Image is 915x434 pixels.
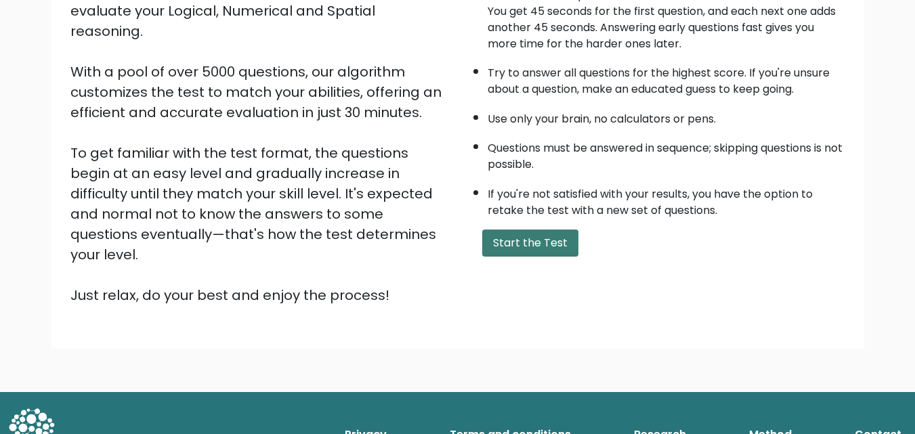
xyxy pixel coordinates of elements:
button: Start the Test [482,230,578,257]
li: Questions must be answered in sequence; skipping questions is not possible. [488,133,845,173]
li: If you're not satisfied with your results, you have the option to retake the test with a new set ... [488,179,845,219]
li: Try to answer all questions for the highest score. If you're unsure about a question, make an edu... [488,58,845,97]
li: Use only your brain, no calculators or pens. [488,104,845,127]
